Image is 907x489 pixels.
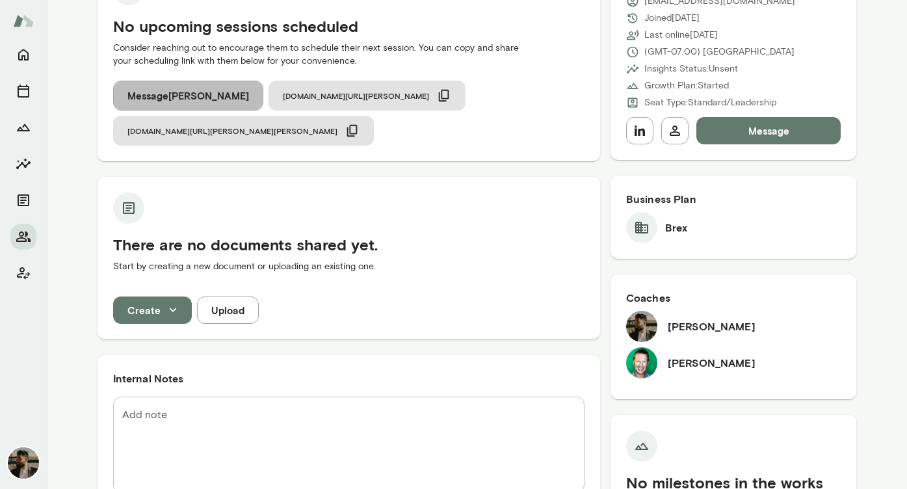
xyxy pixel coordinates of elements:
button: Sessions [10,78,36,104]
button: Upload [197,297,259,324]
p: (GMT-07:00) [GEOGRAPHIC_DATA] [644,46,795,59]
h6: Business Plan [626,191,841,207]
button: Home [10,42,36,68]
h6: Brex [665,220,688,235]
p: Start by creating a new document or uploading an existing one. [113,260,585,273]
p: Last online [DATE] [644,29,718,42]
span: [DOMAIN_NAME][URL][PERSON_NAME][PERSON_NAME] [127,126,337,136]
button: Create [113,297,192,324]
span: [DOMAIN_NAME][URL][PERSON_NAME] [283,90,429,101]
p: Growth Plan: Started [644,79,729,92]
h6: Internal Notes [113,371,585,386]
button: Client app [10,260,36,286]
button: Members [10,224,36,250]
p: Insights Status: Unsent [644,62,738,75]
button: Message [696,117,841,144]
h6: [PERSON_NAME] [668,319,756,334]
p: Seat Type: Standard/Leadership [644,96,776,109]
h6: [PERSON_NAME] [668,355,756,371]
p: Consider reaching out to encourage them to schedule their next session. You can copy and share yo... [113,42,585,68]
button: Message[PERSON_NAME] [113,81,263,111]
button: Insights [10,151,36,177]
img: Deepak Shrivastava [626,311,657,342]
img: Brian Lawrence [626,347,657,378]
button: Documents [10,187,36,213]
h5: There are no documents shared yet. [113,234,585,255]
button: [DOMAIN_NAME][URL][PERSON_NAME] [269,81,466,111]
h5: No upcoming sessions scheduled [113,16,585,36]
h6: Coaches [626,290,841,306]
button: Growth Plan [10,114,36,140]
button: [DOMAIN_NAME][URL][PERSON_NAME][PERSON_NAME] [113,116,374,146]
img: Deepak Shrivastava [8,447,39,479]
img: Mento [13,8,34,33]
p: Joined [DATE] [644,12,700,25]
